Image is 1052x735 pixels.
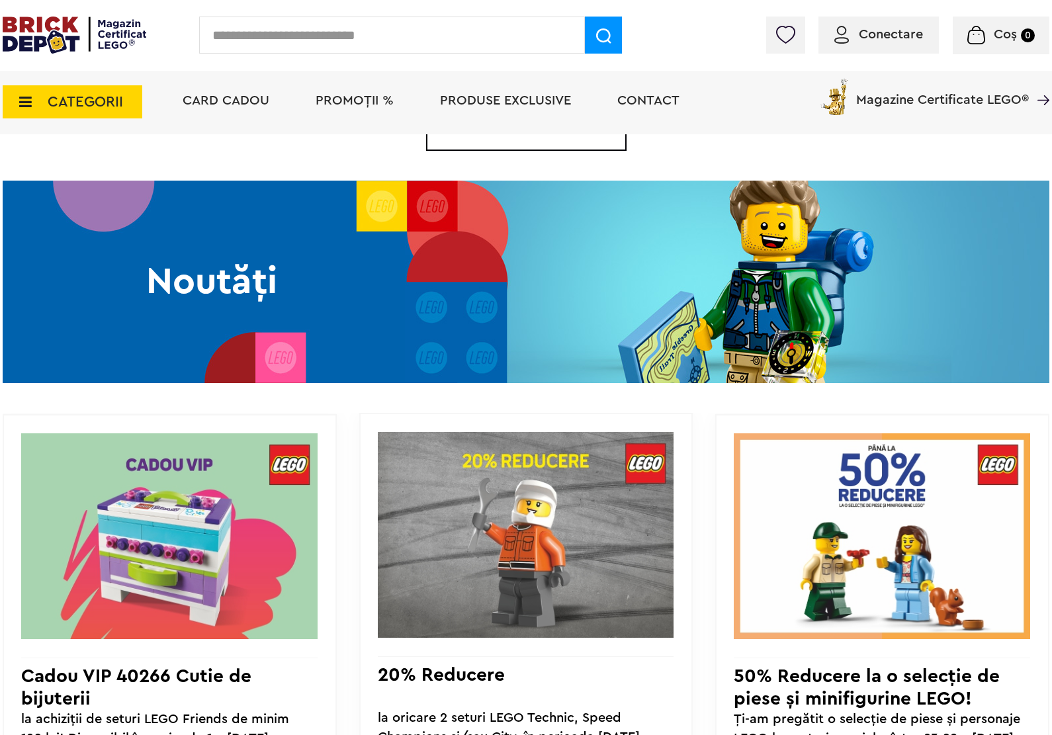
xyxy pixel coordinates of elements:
[859,28,923,41] span: Conectare
[994,28,1017,41] span: Coș
[734,665,1030,704] h3: 50% Reducere la o selecție de piese și minifigurine LEGO!
[3,263,421,300] h2: Noutăți
[3,181,1049,383] img: Noutăți
[48,95,123,109] span: CATEGORII
[378,664,674,703] h3: 20% Reducere
[440,94,571,107] a: Produse exclusive
[856,76,1029,107] span: Magazine Certificate LEGO®
[1029,76,1049,89] a: Magazine Certificate LEGO®
[183,94,269,107] a: Card Cadou
[316,94,394,107] a: PROMOȚII %
[834,28,923,41] a: Conectare
[21,665,318,704] h3: Cadou VIP 40266 Cutie de bijuterii
[3,181,1049,383] a: NoutățiNoutăți
[1021,28,1035,42] small: 0
[617,94,679,107] a: Contact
